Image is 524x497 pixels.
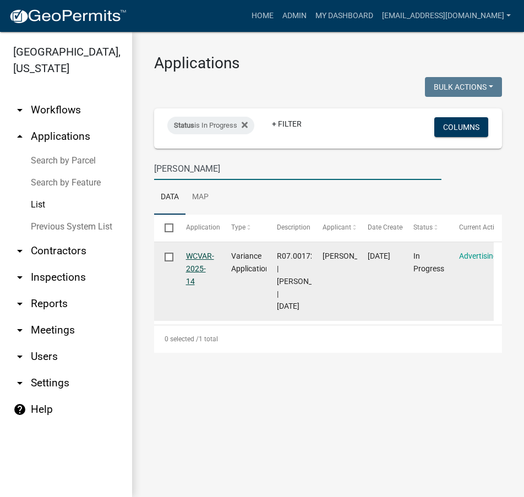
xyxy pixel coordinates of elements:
[154,157,441,180] input: Search for applications
[378,6,515,26] a: [EMAIL_ADDRESS][DOMAIN_NAME]
[13,324,26,337] i: arrow_drop_down
[13,350,26,363] i: arrow_drop_down
[459,252,498,260] a: Advertising
[231,252,270,273] span: Variance Application
[312,215,357,241] datatable-header-cell: Applicant
[13,403,26,416] i: help
[368,252,390,260] span: 06/12/2025
[13,244,26,258] i: arrow_drop_down
[413,252,444,273] span: In Progress
[459,223,505,231] span: Current Activity
[357,215,403,241] datatable-header-cell: Date Created
[175,215,221,241] datatable-header-cell: Application Number
[263,114,310,134] a: + Filter
[13,130,26,143] i: arrow_drop_up
[323,223,351,231] span: Applicant
[154,54,502,73] h3: Applications
[174,121,194,129] span: Status
[434,117,488,137] button: Columns
[425,77,502,97] button: Bulk Actions
[165,335,199,343] span: 0 selected /
[186,252,214,286] a: WCVAR-2025-14
[221,215,266,241] datatable-header-cell: Type
[13,271,26,284] i: arrow_drop_down
[278,6,311,26] a: Admin
[311,6,378,26] a: My Dashboard
[13,297,26,310] i: arrow_drop_down
[448,215,494,241] datatable-header-cell: Current Activity
[13,376,26,390] i: arrow_drop_down
[277,252,336,310] span: R07.00172.00 |Shawn Conrad | 06/13/2025
[368,223,406,231] span: Date Created
[186,223,246,231] span: Application Number
[154,215,175,241] datatable-header-cell: Select
[247,6,278,26] a: Home
[167,117,254,134] div: is In Progress
[403,215,449,241] datatable-header-cell: Status
[231,223,245,231] span: Type
[154,325,502,353] div: 1 total
[154,180,185,215] a: Data
[277,223,310,231] span: Description
[13,103,26,117] i: arrow_drop_down
[413,223,433,231] span: Status
[323,252,381,260] span: Shawn Jacob Conrad
[185,180,215,215] a: Map
[266,215,312,241] datatable-header-cell: Description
